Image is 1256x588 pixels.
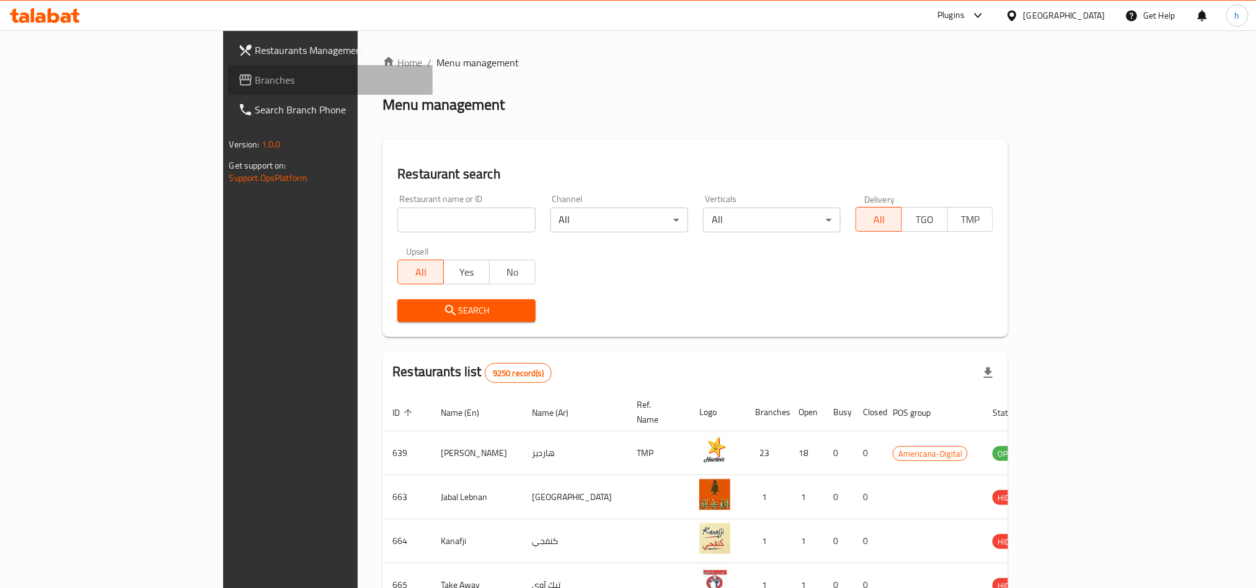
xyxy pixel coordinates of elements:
[449,263,485,281] span: Yes
[228,35,433,65] a: Restaurants Management
[627,431,689,475] td: TMP
[993,534,1030,549] div: HIDDEN
[441,405,495,420] span: Name (En)
[853,393,883,431] th: Closed
[856,207,902,232] button: All
[973,358,1003,388] div: Export file
[789,431,823,475] td: 18
[823,431,853,475] td: 0
[947,207,994,232] button: TMP
[495,263,531,281] span: No
[383,55,1008,70] nav: breadcrumb
[745,519,789,563] td: 1
[532,405,585,420] span: Name (Ar)
[823,393,853,431] th: Busy
[861,211,897,229] span: All
[522,519,627,563] td: كنفجي
[823,475,853,519] td: 0
[397,260,444,284] button: All
[407,303,525,318] span: Search
[397,208,535,232] input: Search for restaurant name or ID..
[637,397,674,427] span: Ref. Name
[901,207,948,232] button: TGO
[864,195,895,203] label: Delivery
[993,491,1030,505] span: HIDDEN
[255,43,423,58] span: Restaurants Management
[522,431,627,475] td: هارديز
[436,55,519,70] span: Menu management
[431,519,522,563] td: Kanafji
[853,475,883,519] td: 0
[489,260,536,284] button: No
[443,260,490,284] button: Yes
[993,447,1023,461] span: OPEN
[1024,9,1105,22] div: [GEOGRAPHIC_DATA]
[262,136,281,152] span: 1.0.0
[403,263,439,281] span: All
[853,431,883,475] td: 0
[255,72,423,87] span: Branches
[937,8,965,23] div: Plugins
[993,405,1033,420] span: Status
[745,475,789,519] td: 1
[255,102,423,117] span: Search Branch Phone
[789,475,823,519] td: 1
[789,519,823,563] td: 1
[406,247,429,256] label: Upsell
[745,393,789,431] th: Branches
[907,211,943,229] span: TGO
[893,405,947,420] span: POS group
[789,393,823,431] th: Open
[993,446,1023,461] div: OPEN
[229,170,308,186] a: Support.OpsPlatform
[853,519,883,563] td: 0
[485,367,551,379] span: 9250 record(s)
[699,523,730,554] img: Kanafji
[699,479,730,510] img: Jabal Lebnan
[689,393,745,431] th: Logo
[703,208,841,232] div: All
[397,165,993,183] h2: Restaurant search
[485,363,552,383] div: Total records count
[229,157,286,173] span: Get support on:
[699,435,730,466] img: Hardee's
[392,362,552,383] h2: Restaurants list
[823,519,853,563] td: 0
[392,405,416,420] span: ID
[228,65,433,95] a: Branches
[745,431,789,475] td: 23
[1235,9,1240,22] span: h
[953,211,989,229] span: TMP
[431,431,522,475] td: [PERSON_NAME]
[229,136,260,152] span: Version:
[397,299,535,322] button: Search
[993,535,1030,549] span: HIDDEN
[522,475,627,519] td: [GEOGRAPHIC_DATA]
[431,475,522,519] td: Jabal Lebnan
[383,95,505,115] h2: Menu management
[228,95,433,125] a: Search Branch Phone
[551,208,688,232] div: All
[893,447,967,461] span: Americana-Digital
